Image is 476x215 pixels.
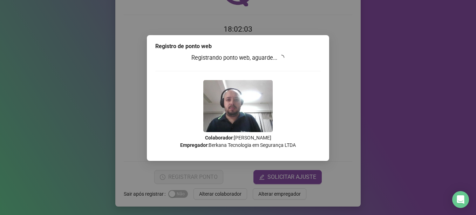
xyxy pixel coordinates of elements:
[278,54,285,61] span: loading
[203,80,273,132] img: 9k=
[180,142,208,148] strong: Empregador
[155,53,321,63] h3: Registrando ponto web, aguarde...
[155,134,321,149] p: : [PERSON_NAME] : Berkana Tecnologia em Segurança LTDA
[155,42,321,51] div: Registro de ponto web
[452,191,469,208] div: Open Intercom Messenger
[205,135,233,141] strong: Colaborador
